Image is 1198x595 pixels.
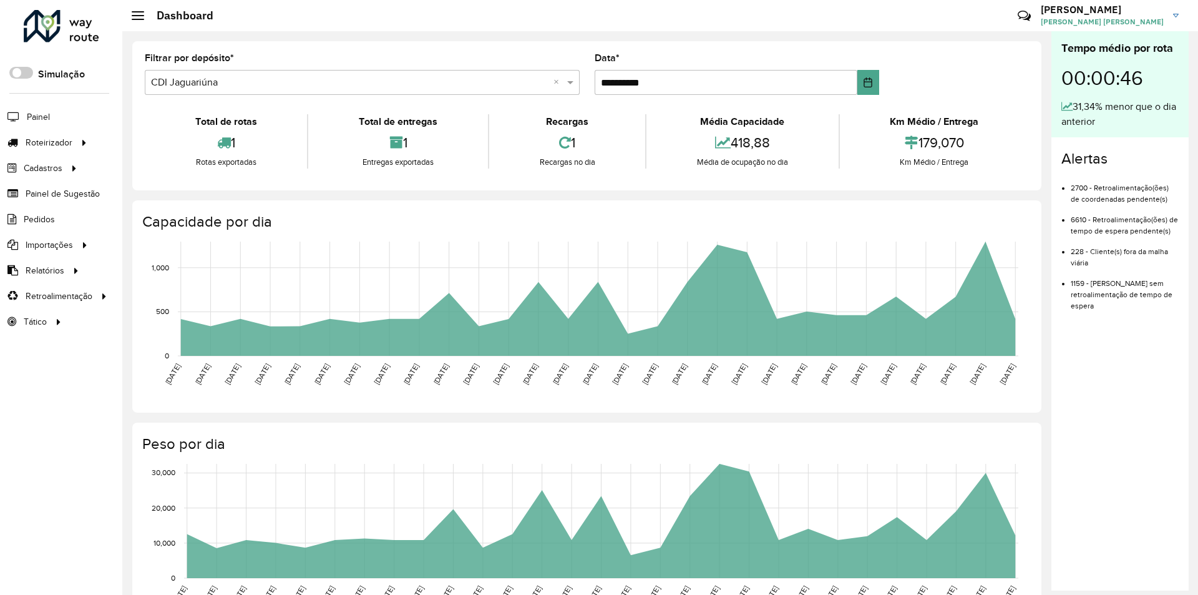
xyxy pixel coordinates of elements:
text: 20,000 [152,504,175,512]
div: Total de rotas [148,114,304,129]
text: 30,000 [152,469,175,477]
text: [DATE] [849,362,867,386]
li: 6610 - Retroalimentação(ões) de tempo de espera pendente(s) [1071,205,1179,237]
a: Contato Rápido [1011,2,1038,29]
text: 500 [156,308,169,316]
h3: [PERSON_NAME] [1041,4,1164,16]
text: [DATE] [879,362,897,386]
div: Média Capacidade [650,114,835,129]
h4: Peso por dia [142,435,1029,453]
li: 1159 - [PERSON_NAME] sem retroalimentação de tempo de espera [1071,268,1179,312]
text: [DATE] [313,362,331,386]
text: [DATE] [670,362,688,386]
span: [PERSON_NAME] [PERSON_NAME] [1041,16,1164,27]
text: [DATE] [611,362,629,386]
span: Relatórios [26,264,64,277]
text: [DATE] [938,362,957,386]
h4: Alertas [1061,150,1179,168]
div: 1 [311,129,484,156]
button: Choose Date [857,70,879,95]
text: [DATE] [462,362,480,386]
li: 228 - Cliente(s) fora da malha viária [1071,237,1179,268]
text: [DATE] [223,362,241,386]
div: 31,34% menor que o dia anterior [1061,99,1179,129]
text: [DATE] [163,362,182,386]
text: [DATE] [968,362,986,386]
div: Média de ocupação no dia [650,156,835,169]
h4: Capacidade por dia [142,213,1029,231]
text: [DATE] [581,362,599,386]
div: Rotas exportadas [148,156,304,169]
text: 0 [171,574,175,582]
text: [DATE] [551,362,569,386]
text: [DATE] [193,362,212,386]
li: 2700 - Retroalimentação(ões) de coordenadas pendente(s) [1071,173,1179,205]
text: [DATE] [700,362,718,386]
text: [DATE] [998,362,1016,386]
span: Tático [24,315,47,328]
text: [DATE] [819,362,837,386]
div: Recargas no dia [492,156,642,169]
text: [DATE] [760,362,778,386]
div: 00:00:46 [1061,57,1179,99]
div: 1 [148,129,304,156]
text: 10,000 [153,539,175,547]
text: [DATE] [432,362,450,386]
div: Km Médio / Entrega [843,156,1026,169]
span: Importações [26,238,73,252]
text: [DATE] [521,362,539,386]
text: [DATE] [492,362,510,386]
span: Clear all [553,75,564,90]
div: 418,88 [650,129,835,156]
span: Retroalimentação [26,290,92,303]
h2: Dashboard [144,9,213,22]
label: Filtrar por depósito [145,51,234,66]
text: [DATE] [373,362,391,386]
text: [DATE] [402,362,420,386]
span: Painel [27,111,50,124]
text: [DATE] [730,362,748,386]
text: 1,000 [152,263,169,272]
text: [DATE] [283,362,301,386]
text: [DATE] [343,362,361,386]
text: [DATE] [253,362,271,386]
span: Roteirizador [26,136,72,149]
text: [DATE] [789,362,807,386]
span: Cadastros [24,162,62,175]
div: Total de entregas [311,114,484,129]
label: Data [595,51,620,66]
div: 179,070 [843,129,1026,156]
div: Tempo médio por rota [1061,40,1179,57]
text: [DATE] [908,362,927,386]
span: Painel de Sugestão [26,187,100,200]
div: Km Médio / Entrega [843,114,1026,129]
text: [DATE] [641,362,659,386]
text: 0 [165,352,169,360]
div: Entregas exportadas [311,156,484,169]
div: 1 [492,129,642,156]
label: Simulação [38,67,85,82]
div: Recargas [492,114,642,129]
span: Pedidos [24,213,55,226]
